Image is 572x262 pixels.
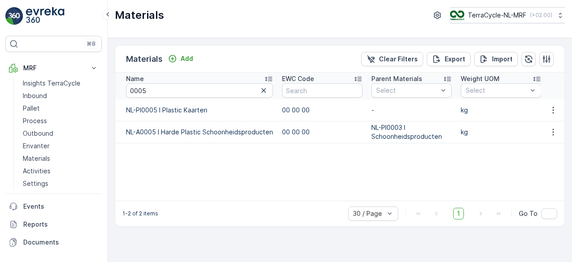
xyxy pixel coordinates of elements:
[278,99,367,121] td: 00 00 00
[453,208,464,219] span: 1
[164,53,197,64] button: Add
[115,8,164,22] p: Materials
[122,210,158,217] p: 1-2 of 2 items
[23,116,47,125] p: Process
[450,10,464,20] img: TC_v739CUj.png
[23,129,53,138] p: Outbound
[23,104,40,113] p: Pallet
[519,209,538,218] span: Go To
[456,121,546,143] td: kg
[87,40,96,47] p: ⌘B
[379,55,418,64] p: Clear Filters
[371,106,452,115] p: -
[19,77,102,90] a: Insights TerraCycle
[474,52,518,66] button: Import
[126,83,273,98] input: Search
[5,7,23,25] img: logo
[23,79,80,88] p: Insights TerraCycle
[371,74,422,83] p: Parent Materials
[115,121,278,143] td: NL-A0005 I Harde Plastic Schoonheidsproducten
[19,115,102,127] a: Process
[23,220,98,229] p: Reports
[468,11,526,20] p: TerraCycle-NL-MRF
[23,167,50,176] p: Activities
[115,99,278,121] td: NL-PI0005 I Plastic Kaarten
[23,154,50,163] p: Materials
[427,52,471,66] button: Export
[5,215,102,233] a: Reports
[5,198,102,215] a: Events
[23,91,47,100] p: Inbound
[461,74,500,83] p: Weight UOM
[376,86,438,95] p: Select
[19,90,102,102] a: Inbound
[282,83,362,98] input: Search
[19,127,102,140] a: Outbound
[26,7,64,25] img: logo_light-DOdMpM7g.png
[371,123,452,141] p: NL-PI0003 I Schoonheidsproducten
[445,55,465,64] p: Export
[282,74,314,83] p: EWC Code
[530,12,552,19] p: ( +02:00 )
[23,179,48,188] p: Settings
[19,177,102,190] a: Settings
[466,86,527,95] p: Select
[23,64,84,73] p: MRF
[23,238,98,247] p: Documents
[19,140,102,152] a: Envanter
[278,121,367,143] td: 00 00 00
[23,202,98,211] p: Events
[23,142,50,150] p: Envanter
[19,165,102,177] a: Activities
[450,7,565,23] button: TerraCycle-NL-MRF(+02:00)
[456,99,546,121] td: kg
[492,55,513,64] p: Import
[19,102,102,115] a: Pallet
[181,54,193,63] p: Add
[5,233,102,251] a: Documents
[126,53,163,65] p: Materials
[19,152,102,165] a: Materials
[5,59,102,77] button: MRF
[361,52,423,66] button: Clear Filters
[126,74,144,83] p: Name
